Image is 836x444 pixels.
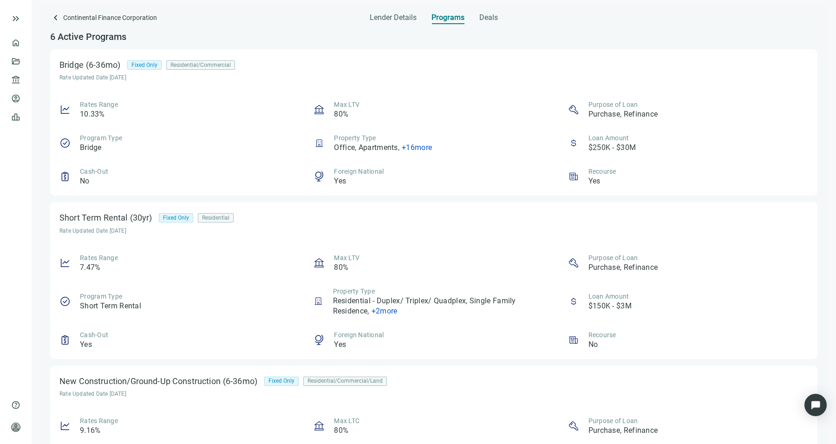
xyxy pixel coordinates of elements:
article: $250K - $30M [588,143,636,153]
span: Programs [431,13,464,22]
span: Foreign National [334,331,384,339]
a: keyboard_arrow_left [50,12,61,25]
div: Open Intercom Messenger [804,394,827,416]
div: Residential/Commercial/Land [303,377,387,386]
span: Program Type [80,134,122,142]
span: 6 Active Programs [50,31,126,42]
span: Deals [479,13,498,22]
span: Max LTC [334,417,359,424]
span: Purpose of Loan [588,101,638,108]
button: keyboard_double_arrow_right [10,13,21,24]
div: Short Term Rental [59,213,128,222]
span: Property Type [333,287,375,295]
span: Recourse [588,331,616,339]
span: Continental Finance Corporation [63,12,157,25]
span: Rates Range [80,254,118,261]
span: person [11,423,20,432]
span: help [11,400,20,410]
article: Rate Updated Date [DATE] [59,390,401,398]
span: Program Type [80,293,122,300]
span: Purpose of Loan [588,417,638,424]
article: Yes [334,176,346,186]
article: Yes [334,340,346,350]
article: No [80,176,90,186]
div: (6-36mo) [84,59,127,72]
article: Bridge [80,143,102,153]
article: $150K - $3M [588,301,632,311]
article: Purchase, Refinance [588,262,658,273]
article: Yes [80,340,92,350]
span: Loan Amount [588,134,629,142]
article: Yes [588,176,601,186]
article: 9.16% [80,425,101,436]
span: Cash-Out [80,331,108,339]
div: (30yr) [128,211,159,224]
article: Purchase, Refinance [588,425,658,436]
article: Purchase, Refinance [588,109,658,119]
span: + 2 more [372,307,398,315]
span: + 16 more [402,143,432,152]
div: Bridge [59,60,84,70]
span: Foreign National [334,168,384,175]
article: 10.33% [80,109,105,119]
div: Residential [198,213,234,222]
span: Lender Details [370,13,417,22]
article: Rate Updated Date [DATE] [59,227,248,235]
span: account_balance [11,75,18,85]
article: 80% [334,109,348,119]
article: 80% [334,262,348,273]
div: (6-36mo) [221,375,264,388]
span: Recourse [588,168,616,175]
span: Fixed Only [268,377,294,385]
span: Rates Range [80,101,118,108]
article: Short Term Rental [80,301,141,311]
article: 7.47% [80,262,101,273]
span: Max LTV [334,254,359,261]
article: No [588,340,598,350]
span: Fixed Only [131,61,157,70]
span: Cash-Out [80,168,108,175]
span: keyboard_arrow_left [50,12,61,23]
div: New Construction/Ground-Up Construction [59,377,221,386]
article: Rate Updated Date [DATE] [59,74,249,81]
span: Residential - Duplex/ Triplex/ Quadplex, Single Family Residence , [333,296,516,315]
span: Max LTV [334,101,359,108]
span: Fixed Only [163,214,189,222]
article: 80% [334,425,348,436]
span: Loan Amount [588,293,629,300]
span: Property Type [334,134,376,142]
span: Office, Apartments , [334,143,399,152]
div: Residential/Commercial [166,60,235,70]
span: Rates Range [80,417,118,424]
span: Purpose of Loan [588,254,638,261]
